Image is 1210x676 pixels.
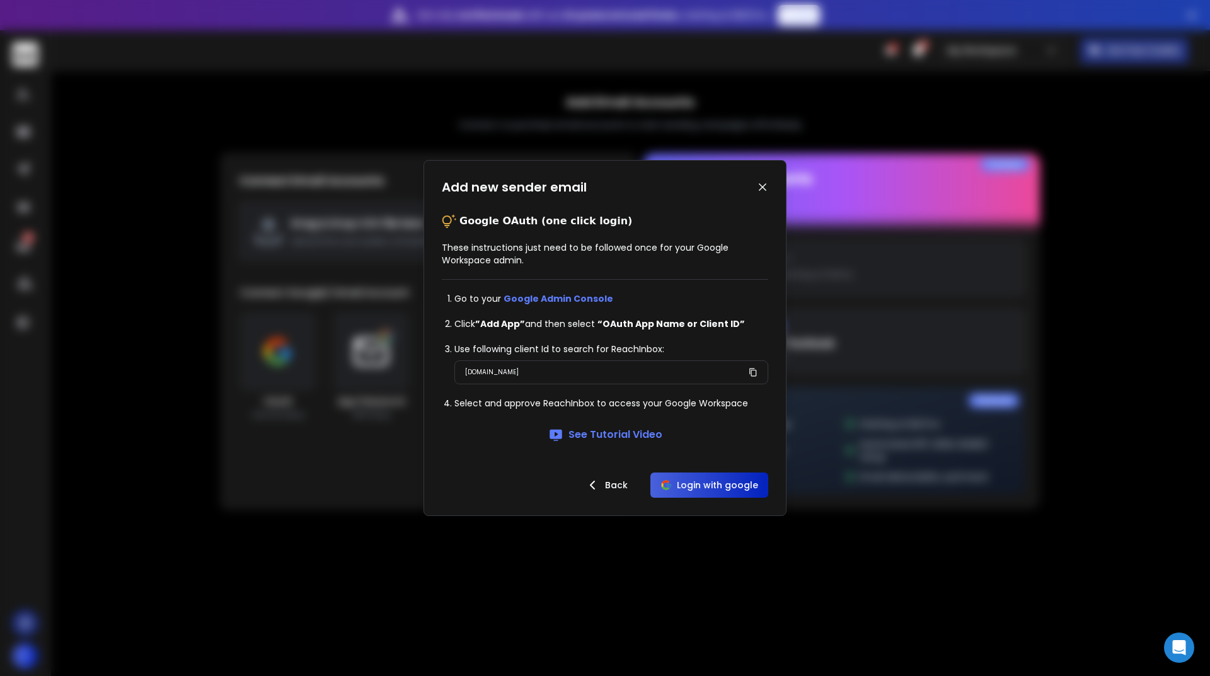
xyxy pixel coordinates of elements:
[504,292,613,305] a: Google Admin Console
[454,292,768,305] li: Go to your
[442,241,768,266] p: These instructions just need to be followed once for your Google Workspace admin.
[575,473,638,498] button: Back
[475,318,525,330] strong: ”Add App”
[548,427,662,442] a: See Tutorial Video
[442,178,587,196] h1: Add new sender email
[597,318,745,330] strong: “OAuth App Name or Client ID”
[454,318,768,330] li: Click and then select
[465,366,519,379] p: [DOMAIN_NAME]
[650,473,768,498] button: Login with google
[459,214,632,229] p: Google OAuth (one click login)
[454,397,768,410] li: Select and approve ReachInbox to access your Google Workspace
[442,214,457,229] img: tips
[454,343,768,355] li: Use following client Id to search for ReachInbox:
[1164,633,1194,663] div: Open Intercom Messenger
